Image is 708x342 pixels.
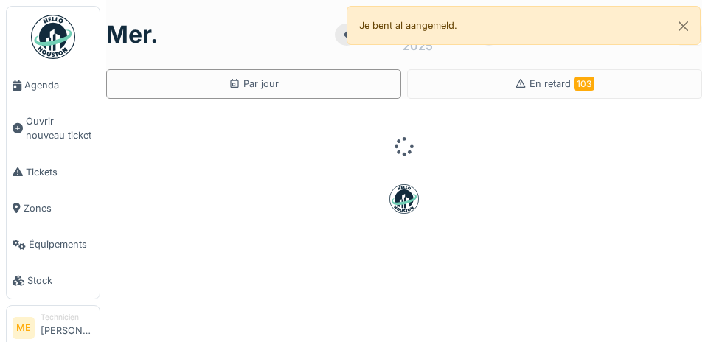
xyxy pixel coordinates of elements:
span: En retard [530,78,594,89]
li: ME [13,317,35,339]
div: Je bent al aangemeld. [347,6,701,45]
a: Agenda [7,67,100,103]
a: Équipements [7,226,100,262]
a: Tickets [7,154,100,190]
div: Par jour [229,77,279,91]
span: 103 [574,77,594,91]
img: Badge_color-CXgf-gQk.svg [31,15,75,59]
span: Zones [24,201,94,215]
span: Stock [27,273,94,287]
a: Ouvrir nouveau ticket [7,103,100,153]
a: Zones [7,190,100,226]
span: Agenda [24,78,94,92]
h1: mer. [106,21,159,49]
button: Close [667,7,700,46]
div: Technicien [41,312,94,323]
img: badge-BVDL4wpA.svg [389,184,419,214]
span: Équipements [29,237,94,251]
span: Tickets [26,165,94,179]
span: Ouvrir nouveau ticket [26,114,94,142]
div: 2025 [403,37,433,55]
a: Stock [7,262,100,299]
